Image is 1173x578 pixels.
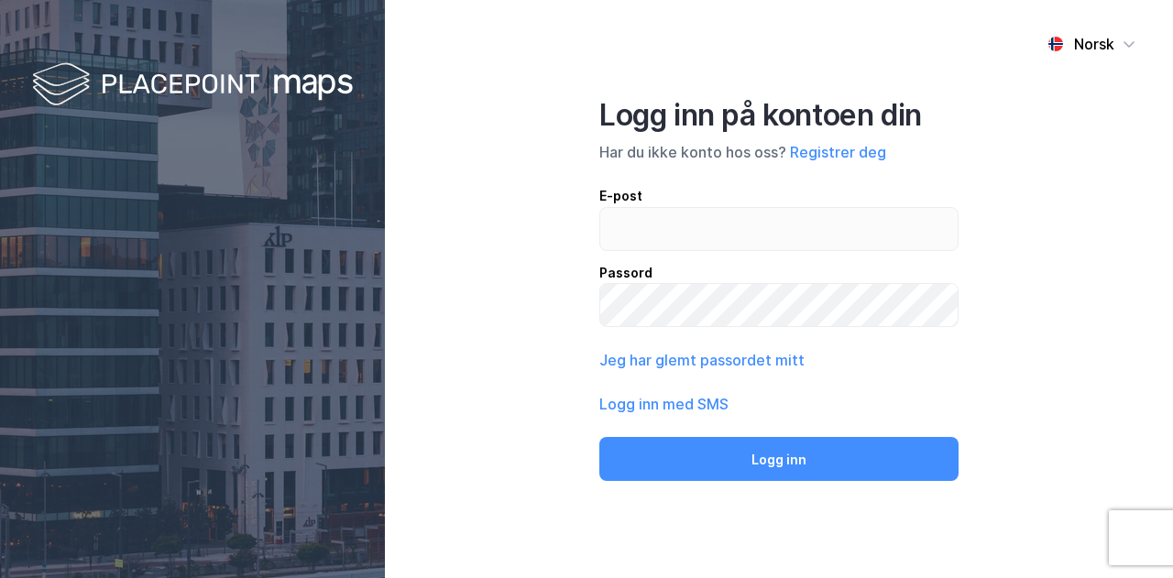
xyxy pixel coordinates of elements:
div: E-post [599,185,959,207]
img: logo-white.f07954bde2210d2a523dddb988cd2aa7.svg [32,59,353,113]
button: Jeg har glemt passordet mitt [599,349,805,371]
button: Logg inn med SMS [599,393,729,415]
div: Passord [599,262,959,284]
div: Har du ikke konto hos oss? [599,141,959,163]
button: Logg inn [599,437,959,481]
button: Registrer deg [790,141,886,163]
div: Logg inn på kontoen din [599,97,959,134]
div: Norsk [1074,33,1114,55]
